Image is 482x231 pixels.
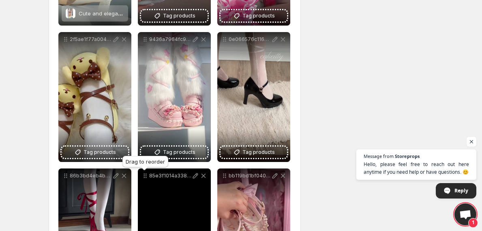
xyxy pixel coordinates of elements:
span: Reply [454,184,468,198]
button: Tag products [141,147,208,158]
button: Tag products [141,10,208,22]
span: Storeprops [395,154,420,158]
span: 1 [468,218,478,228]
p: 86b3bd4eb4b99e7444381adcfd2ddaf4 [70,173,112,179]
button: Tag products [221,147,287,158]
div: 2f5ae1f77a004472e8615c73e7713bbeTag products [58,32,131,162]
p: 9436a7964fc9b273878054746001c5c0 [149,36,191,43]
p: bb119bd1bf0401dcdc183a4e69fb1d48 [229,173,271,179]
button: Tag products [221,10,287,22]
span: Message from [364,154,394,158]
button: Tag products [62,147,128,158]
p: 2f5ae1f77a004472e8615c73e7713bbe [70,36,112,43]
span: Tag products [84,148,116,156]
span: Tag products [242,148,275,156]
span: Cute and elegant cat heel [PERSON_NAME] [PERSON_NAME] [79,10,230,17]
span: Tag products [163,148,195,156]
p: 85e3f1014a3384b73ebd8c36f0f1e436 [149,173,191,179]
span: Tag products [163,12,195,20]
div: 0e066576c116de3aa96cd8f54bfb1c8fTag products [217,32,290,162]
p: 0e066576c116de3aa96cd8f54bfb1c8f [229,36,271,43]
span: Hello, please feel free to reach out here anytime if you need help or have questions. 😊 [364,160,469,176]
span: Tag products [242,12,275,20]
div: Open chat [454,203,476,225]
div: 9436a7964fc9b273878054746001c5c0Tag products [138,32,211,162]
